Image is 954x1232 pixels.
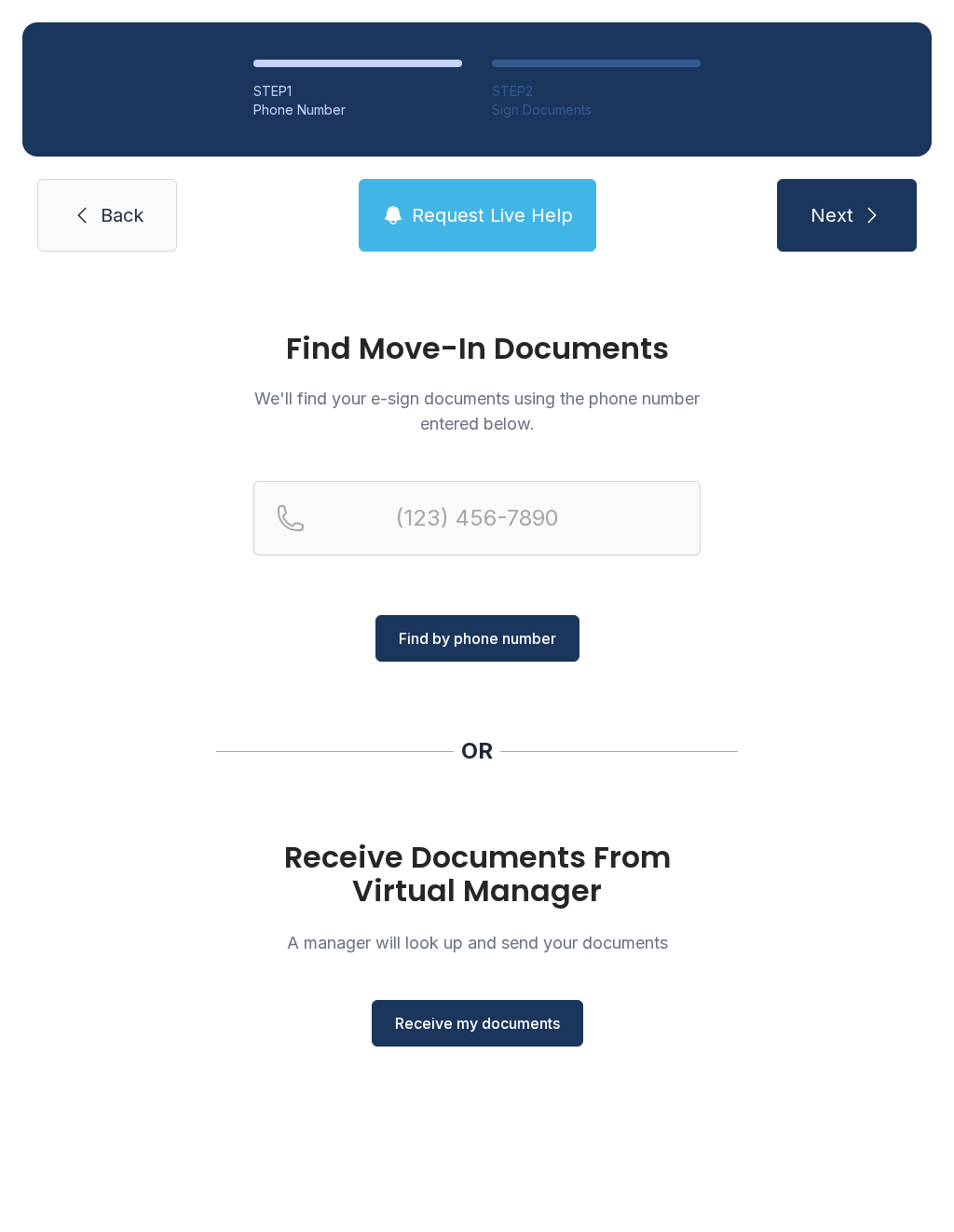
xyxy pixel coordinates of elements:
div: STEP 2 [492,82,701,101]
span: Request Live Help [412,202,573,228]
span: Next [811,202,853,228]
div: STEP 1 [253,82,462,101]
span: Receive my documents [395,1012,560,1034]
span: Find by phone number [399,627,556,650]
input: Reservation phone number [253,481,701,555]
div: Sign Documents [492,101,701,119]
p: We'll find your e-sign documents using the phone number entered below. [253,386,701,436]
h1: Receive Documents From Virtual Manager [253,841,701,908]
div: OR [461,736,493,766]
span: Back [101,202,143,228]
div: Phone Number [253,101,462,119]
p: A manager will look up and send your documents [253,930,701,955]
h1: Find Move-In Documents [253,334,701,363]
